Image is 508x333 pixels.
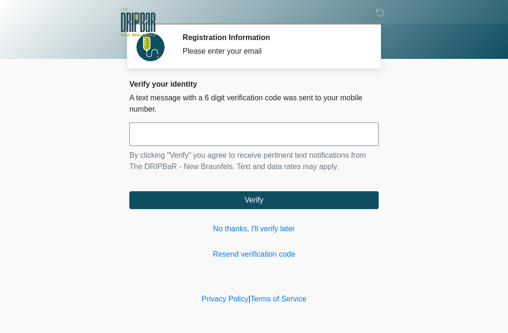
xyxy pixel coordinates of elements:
[129,191,379,209] button: Verify
[136,33,165,61] img: Agent Avatar
[129,80,379,89] h2: Verify your identity
[120,7,156,38] img: The DRIPBaR - New Braunfels Logo
[129,92,379,115] p: A text message with a 6 digit verification code was sent to your mobile number.
[250,295,306,303] a: Terms of Service
[129,150,379,172] p: By clicking "Verify" you agree to receive pertinent text notifications from The DRIPBaR - New Bra...
[129,223,379,235] a: No thanks, I'll verify later
[248,295,250,303] a: |
[202,295,249,303] a: Privacy Policy
[183,46,365,57] div: Please enter your email
[129,249,379,260] a: Resend verification code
